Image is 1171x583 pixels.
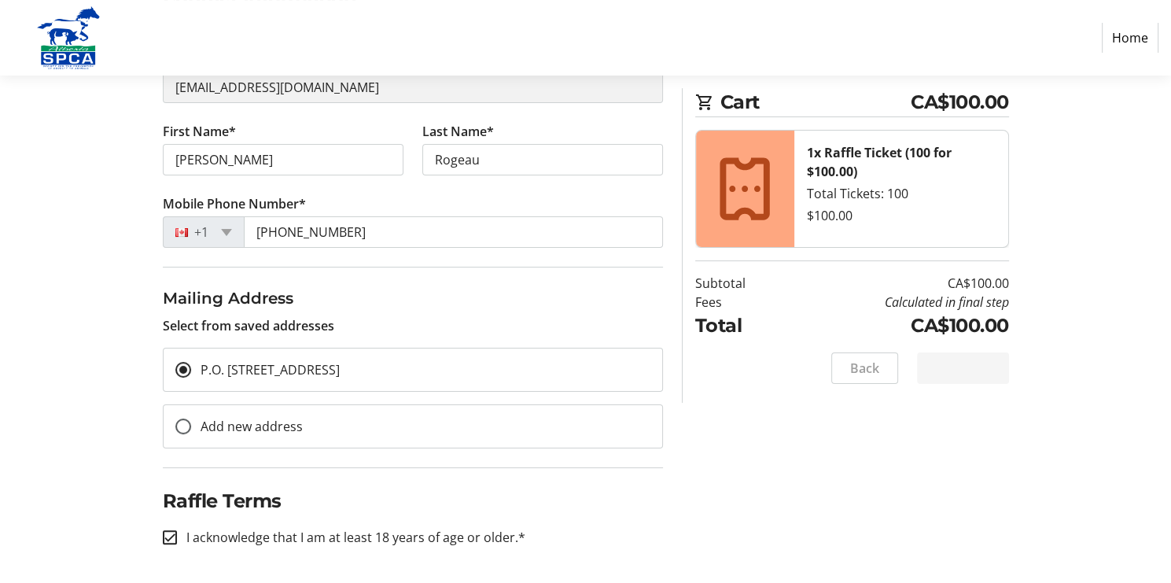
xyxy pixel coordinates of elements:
td: CA$100.00 [786,274,1009,293]
td: Total [695,312,786,340]
span: Cart [720,88,911,116]
label: Last Name* [422,122,494,141]
td: Fees [695,293,786,312]
label: Add new address [191,417,303,436]
img: Alberta SPCA's Logo [13,6,124,69]
td: CA$100.00 [786,312,1009,340]
div: Select from saved addresses [163,286,663,335]
a: Home [1102,23,1158,53]
label: I acknowledge that I am at least 18 years of age or older.* [177,528,525,547]
h3: Mailing Address [163,286,663,310]
span: CA$100.00 [911,88,1009,116]
div: Total Tickets: 100 [807,184,996,203]
label: Mobile Phone Number* [163,194,306,213]
strong: 1x Raffle Ticket (100 for $100.00) [807,144,952,180]
input: (506) 234-5678 [244,216,663,248]
label: First Name* [163,122,236,141]
td: Calculated in final step [786,293,1009,312]
div: $100.00 [807,206,996,225]
span: P.O. [STREET_ADDRESS] [201,361,340,378]
td: Subtotal [695,274,786,293]
h2: Raffle Terms [163,487,663,515]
